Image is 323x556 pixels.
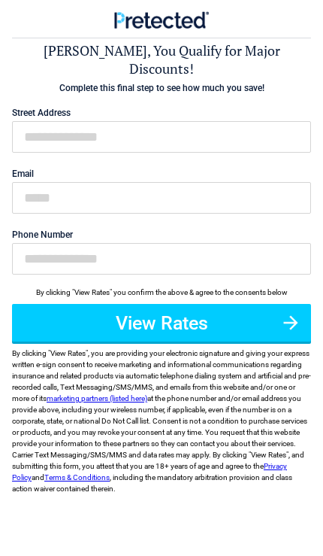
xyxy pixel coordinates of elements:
label: Email [12,169,311,178]
button: View Rates [12,304,311,342]
h2: , You Qualify for Major Discounts! [12,42,311,78]
label: Phone Number [12,230,311,239]
img: Main Logo [114,11,210,29]
span: [PERSON_NAME] [44,41,147,59]
div: By clicking "View Rates" you confirm the above & agree to the consents below [12,287,311,298]
span: View Rates [50,349,86,357]
label: Street Address [12,108,311,117]
h4: Complete this final step to see how much you save! [12,82,311,95]
label: By clicking " ", you are providing your electronic signature and giving your express written e-si... [12,348,311,494]
a: Terms & Conditions [44,473,110,482]
a: marketing partners (listed here) [47,394,147,403]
